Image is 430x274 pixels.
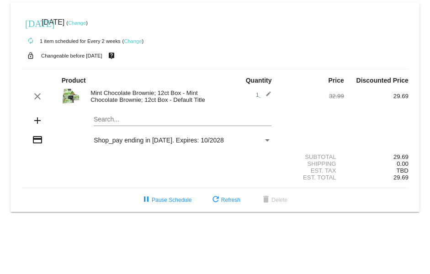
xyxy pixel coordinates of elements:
[25,17,36,28] mat-icon: [DATE]
[260,91,271,102] mat-icon: edit
[25,50,36,62] mat-icon: lock_open
[106,50,117,62] mat-icon: live_help
[280,174,344,181] div: Est. Total
[21,38,121,44] small: 1 item scheduled for Every 2 weeks
[133,192,199,208] button: Pause Schedule
[253,192,295,208] button: Delete
[210,197,240,203] span: Refresh
[397,160,409,167] span: 0.00
[62,77,86,84] strong: Product
[62,86,80,105] img: MintBrownieMain-NEW.jpg
[260,197,287,203] span: Delete
[280,167,344,174] div: Est. Tax
[41,53,102,58] small: Changeable before [DATE]
[255,91,271,98] span: 1
[203,192,248,208] button: Refresh
[66,20,88,26] small: ( )
[356,77,409,84] strong: Discounted Price
[141,197,191,203] span: Pause Schedule
[260,195,271,205] mat-icon: delete
[393,174,409,181] span: 29.69
[32,134,43,145] mat-icon: credit_card
[329,77,344,84] strong: Price
[122,38,144,44] small: ( )
[397,167,409,174] span: TBD
[210,195,221,205] mat-icon: refresh
[246,77,272,84] strong: Quantity
[344,93,409,100] div: 29.69
[280,93,344,100] div: 32.99
[280,160,344,167] div: Shipping
[94,116,271,123] input: Search...
[280,153,344,160] div: Subtotal
[32,91,43,102] mat-icon: clear
[141,195,152,205] mat-icon: pause
[68,20,86,26] a: Change
[25,36,36,47] mat-icon: autorenew
[344,153,409,160] div: 29.69
[94,137,271,144] mat-select: Payment Method
[32,115,43,126] mat-icon: add
[124,38,142,44] a: Change
[94,137,224,144] span: Shop_pay ending in [DATE]. Expires: 10/2028
[86,90,215,103] div: Mint Chocolate Brownie; 12ct Box - Mint Chocolate Brownie; 12ct Box - Default Title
